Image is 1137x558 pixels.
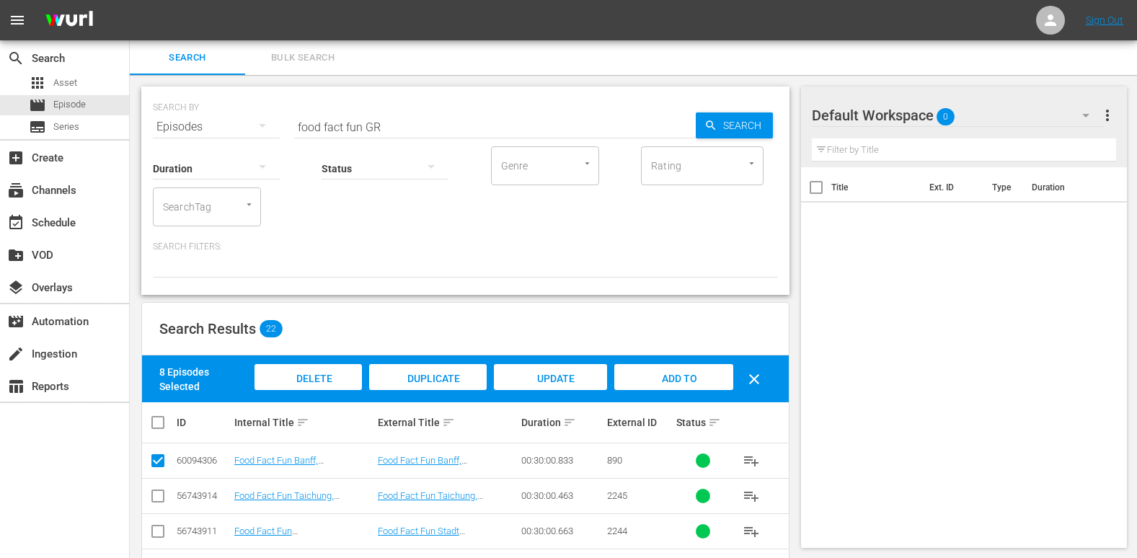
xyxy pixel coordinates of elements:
span: Search [138,50,236,66]
span: Episode [29,97,46,114]
span: Asset [53,76,77,90]
button: Open [745,156,758,170]
span: Ingestion [7,345,25,363]
img: ans4CAIJ8jUAAAAAAAAAAAAAAAAAAAAAAAAgQb4GAAAAAAAAAAAAAAAAAAAAAAAAJMjXAAAAAAAAAAAAAAAAAAAAAAAAgAT5G... [35,4,104,37]
div: 00:30:00.663 [521,526,603,536]
div: External Title [378,414,517,431]
span: Episode [53,97,86,112]
span: 22 [260,320,283,337]
div: 60094306 [177,455,230,466]
span: sort [563,416,576,429]
div: ID [177,417,230,428]
th: Title [831,167,921,208]
button: Open [242,198,256,211]
span: 2245 [607,490,627,501]
span: Search Results [159,320,256,337]
span: Series [53,120,79,134]
span: sort [708,416,721,429]
span: Add to Workspace [639,373,709,412]
button: playlist_add [734,514,769,549]
div: Internal Title [234,414,373,431]
span: 2244 [607,526,627,536]
span: playlist_add [743,452,760,469]
div: Episodes [153,107,280,147]
span: Schedule [7,214,25,231]
button: Duplicate Episode [369,364,487,390]
button: Open [580,156,594,170]
a: Food Fact Fun Banff, [GEOGRAPHIC_DATA] (GR) [378,455,485,477]
div: Status [676,414,730,431]
span: clear [746,371,763,388]
div: 56743911 [177,526,230,536]
span: Asset [29,74,46,92]
span: Automation [7,313,25,330]
span: VOD [7,247,25,264]
span: Series [29,118,46,136]
div: Default Workspace [812,95,1103,136]
a: Food Fact Fun Taichung, [GEOGRAPHIC_DATA] (GR) [234,490,342,512]
a: Food Fact Fun [GEOGRAPHIC_DATA], [GEOGRAPHIC_DATA] (GR) [234,526,342,558]
span: 890 [607,455,622,466]
button: playlist_add [734,479,769,513]
div: 56743914 [177,490,230,501]
p: Search Filters: [153,241,778,253]
button: Search [696,112,773,138]
span: menu [9,12,26,29]
button: Update Metadata [494,364,607,390]
span: Search [717,112,773,138]
th: Type [983,167,1023,208]
div: 00:30:00.463 [521,490,603,501]
span: sort [296,416,309,429]
span: sort [442,416,455,429]
a: Food Fact Fun Taichung, [GEOGRAPHIC_DATA] [378,490,483,512]
button: Add to Workspace [614,364,733,390]
th: Duration [1023,167,1110,208]
span: Delete Episodes [280,373,337,412]
span: Duplicate Episode [396,373,460,412]
span: playlist_add [743,523,760,540]
div: External ID [607,417,672,428]
a: Food Fact Fun Banff, [GEOGRAPHIC_DATA] (GR) [234,455,342,477]
span: search [7,50,25,67]
span: 0 [937,102,955,132]
th: Ext. ID [921,167,983,208]
a: Sign Out [1086,14,1123,26]
span: Bulk Search [254,50,352,66]
span: Overlays [7,279,25,296]
button: clear [737,362,771,397]
span: playlist_add [743,487,760,505]
span: Create [7,149,25,167]
button: more_vert [1099,98,1116,133]
div: Duration [521,414,603,431]
div: 00:30:00.833 [521,455,603,466]
span: more_vert [1099,107,1116,124]
div: 8 Episodes Selected [159,365,251,394]
span: Update Metadata [519,373,582,412]
button: playlist_add [734,443,769,478]
span: Channels [7,182,25,199]
span: Reports [7,378,25,395]
a: Food Fact Fun Stadt [GEOGRAPHIC_DATA], [GEOGRAPHIC_DATA] [378,526,467,558]
button: Delete Episodes [255,364,361,390]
